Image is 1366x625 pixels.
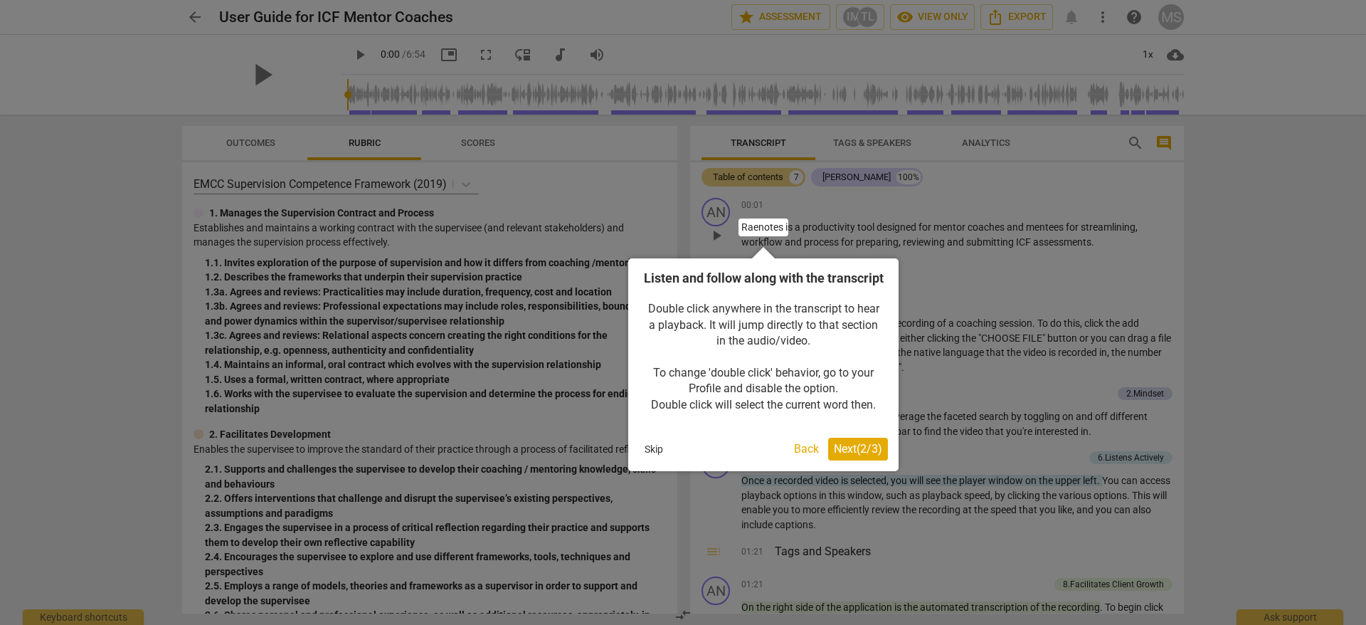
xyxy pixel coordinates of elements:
button: Skip [639,438,669,460]
button: Back [788,438,825,461]
button: Next [828,438,888,461]
div: Double click anywhere in the transcript to hear a playback. It will jump directly to that section... [639,287,888,427]
span: Next ( 2 / 3 ) [834,442,882,456]
h4: Listen and follow along with the transcript [639,269,888,287]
